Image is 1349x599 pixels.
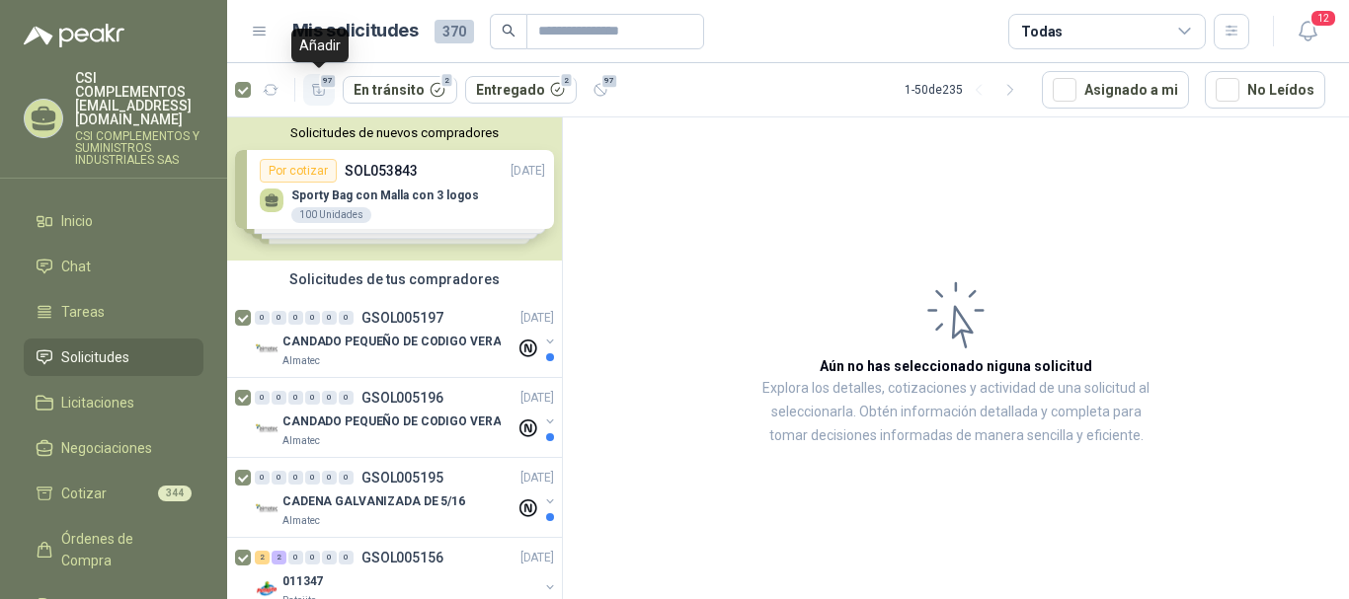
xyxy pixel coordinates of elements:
[288,311,303,325] div: 0
[905,74,1026,106] div: 1 - 50 de 235
[520,469,554,487] p: [DATE]
[255,337,278,361] img: Company Logo
[61,483,107,504] span: Cotizar
[305,471,320,485] div: 0
[282,513,320,529] p: Almatec
[24,248,203,285] a: Chat
[61,528,185,571] span: Órdenes de Compra
[319,73,338,89] span: 97
[24,475,203,512] a: Cotizar344
[520,309,554,328] p: [DATE]
[520,389,554,408] p: [DATE]
[272,551,286,564] div: 2
[24,520,203,579] a: Órdenes de Compra
[61,256,91,277] span: Chat
[305,551,320,564] div: 0
[322,471,337,485] div: 0
[339,471,354,485] div: 0
[361,551,443,564] p: GSOL005156
[282,412,501,431] p: CANDADO PEQUEÑO DE CODIGO VERA
[322,311,337,325] div: 0
[1290,14,1325,49] button: 12
[1205,71,1325,109] button: No Leídos
[820,355,1092,377] h3: Aún no has seleccionado niguna solicitud
[255,466,558,529] a: 0 0 0 0 0 0 GSOL005195[DATE] Company LogoCADENA GALVANIZADA DE 5/16Almatec
[282,333,501,351] p: CANDADO PEQUEÑO DE CODIGO VERA
[343,76,457,104] button: En tránsito2
[24,384,203,421] a: Licitaciones
[520,549,554,567] p: [DATE]
[1309,9,1337,28] span: 12
[61,301,105,323] span: Tareas
[361,391,443,405] p: GSOL005196
[292,17,419,45] h1: Mis solicitudes
[305,311,320,325] div: 0
[255,306,558,369] a: 0 0 0 0 0 0 GSOL005197[DATE] Company LogoCANDADO PEQUEÑO DE CODIGO VERAAlmatec
[291,29,349,62] div: Añadir
[502,24,516,37] span: search
[61,210,93,232] span: Inicio
[282,353,320,369] p: Almatec
[227,117,562,261] div: Solicitudes de nuevos compradoresPor cotizarSOL053843[DATE] Sporty Bag con Malla con 3 logos100 U...
[1021,21,1063,42] div: Todas
[339,311,354,325] div: 0
[288,471,303,485] div: 0
[435,20,474,43] span: 370
[24,338,203,376] a: Solicitudes
[227,261,562,298] div: Solicitudes de tus compradores
[465,76,578,104] button: Entregado2
[361,471,443,485] p: GSOL005195
[339,551,354,564] div: 0
[158,486,192,501] span: 344
[255,386,558,449] a: 0 0 0 0 0 0 GSOL005196[DATE] Company LogoCANDADO PEQUEÑO DE CODIGO VERAAlmatec
[1042,71,1189,109] button: Asignado a mi
[61,392,134,413] span: Licitaciones
[255,311,270,325] div: 0
[760,377,1151,448] p: Explora los detalles, cotizaciones y actividad de una solicitud al seleccionarla. Obtén informaci...
[235,125,554,140] button: Solicitudes de nuevos compradores
[24,202,203,240] a: Inicio
[600,73,619,89] span: 97
[303,74,335,106] button: 97
[272,391,286,405] div: 0
[282,492,465,511] p: CADENA GALVANIZADA DE 5/16
[61,346,129,368] span: Solicitudes
[560,73,574,89] span: 2
[272,311,286,325] div: 0
[255,391,270,405] div: 0
[439,73,453,89] span: 2
[282,572,323,591] p: 011347
[75,71,203,126] p: CSI COMPLEMENTOS [EMAIL_ADDRESS][DOMAIN_NAME]
[282,433,320,449] p: Almatec
[272,471,286,485] div: 0
[24,293,203,331] a: Tareas
[585,74,616,106] button: 97
[24,24,124,47] img: Logo peakr
[361,311,443,325] p: GSOL005197
[255,417,278,441] img: Company Logo
[255,471,270,485] div: 0
[288,551,303,564] div: 0
[305,391,320,405] div: 0
[339,391,354,405] div: 0
[61,437,152,459] span: Negociaciones
[288,391,303,405] div: 0
[75,130,203,166] p: CSI COMPLEMENTOS Y SUMINISTROS INDUSTRIALES SAS
[322,551,337,564] div: 0
[322,391,337,405] div: 0
[255,551,270,564] div: 2
[24,429,203,467] a: Negociaciones
[255,497,278,521] img: Company Logo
